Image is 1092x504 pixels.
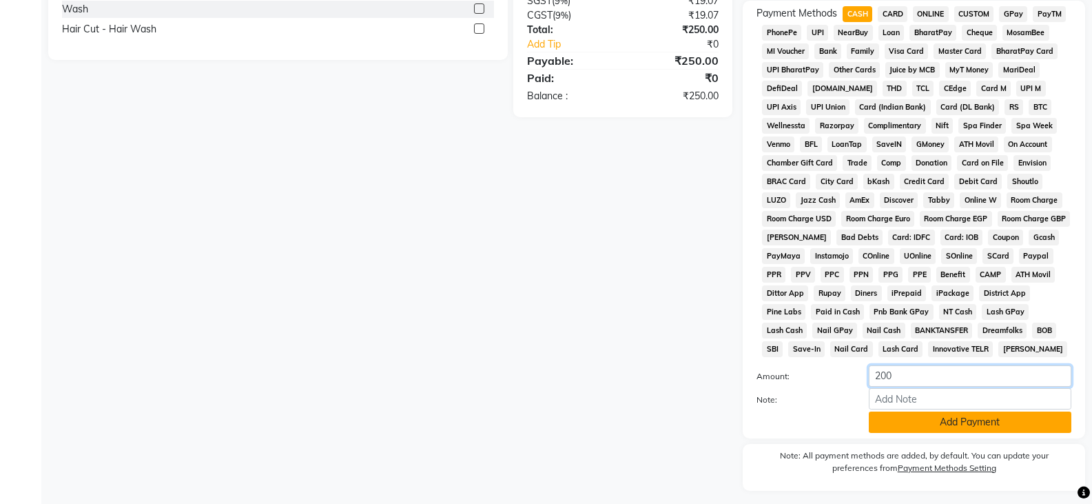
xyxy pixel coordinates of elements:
span: Lash GPay [982,304,1029,320]
span: UPI M [1016,81,1046,97]
span: Innovative TELR [928,341,993,357]
div: Total: [517,23,623,37]
span: On Account [1004,137,1052,152]
span: City Card [816,174,858,190]
span: Nail Cash [863,323,905,339]
span: 9% [555,10,568,21]
div: ₹250.00 [623,23,729,37]
div: Balance : [517,89,623,103]
span: Visa Card [885,43,929,59]
span: ATH Movil [1011,267,1055,283]
span: SBI [762,341,783,357]
span: Card (DL Bank) [936,99,1000,115]
span: Tabby [923,192,954,208]
span: GPay [999,6,1027,22]
div: Payable: [517,52,623,69]
span: Dreamfolks [978,323,1027,339]
div: Wash [62,2,88,17]
div: ₹0 [641,37,729,52]
span: [PERSON_NAME] [762,230,831,245]
span: SOnline [941,248,977,264]
span: District App [979,285,1030,301]
span: CAMP [976,267,1006,283]
span: Room Charge Euro [841,211,914,227]
span: BANKTANSFER [911,323,973,339]
span: Coupon [988,230,1023,245]
span: Comp [877,155,906,171]
label: Amount: [746,370,858,383]
span: CASH [843,6,872,22]
label: Note: All payment methods are added, by default. You can update your preferences from [756,450,1071,480]
span: BTC [1029,99,1051,115]
span: Bad Debts [836,230,883,245]
span: SaveIN [872,137,907,152]
span: Room Charge USD [762,211,836,227]
span: Wellnessta [762,118,810,134]
div: ₹250.00 [623,89,729,103]
a: Add Tip [517,37,641,52]
span: Dittor App [762,285,808,301]
span: Cheque [962,25,997,41]
span: iPrepaid [887,285,927,301]
span: BharatPay [909,25,956,41]
span: Paid in Cash [811,304,864,320]
span: Card on File [957,155,1008,171]
span: COnline [858,248,894,264]
span: UPI Axis [762,99,801,115]
input: Amount [869,365,1071,387]
span: Payment Methods [756,6,837,21]
span: Credit Card [900,174,949,190]
span: bKash [863,174,894,190]
span: Loan [878,25,905,41]
span: Room Charge [1007,192,1062,208]
span: ONLINE [913,6,949,22]
span: iPackage [931,285,973,301]
span: Envision [1013,155,1051,171]
div: Paid: [517,70,623,86]
span: UPI Union [806,99,849,115]
span: [PERSON_NAME] [998,341,1067,357]
span: Nail GPay [812,323,857,339]
span: Trade [843,155,872,171]
span: NT Cash [939,304,977,320]
label: Note: [746,394,858,406]
span: Card: IDFC [888,230,935,245]
span: Spa Week [1011,118,1057,134]
span: CGST [527,9,553,21]
span: CARD [878,6,907,22]
span: SCard [982,248,1013,264]
span: Lash Cash [762,323,807,339]
span: PayMaya [762,248,805,264]
span: CUSTOM [954,6,994,22]
button: Add Payment [869,412,1071,433]
span: Pine Labs [762,304,805,320]
span: Jazz Cash [796,192,840,208]
span: Card (Indian Bank) [855,99,931,115]
span: PayTM [1033,6,1066,22]
span: Gcash [1029,230,1059,245]
span: MariDeal [998,62,1040,78]
span: Other Cards [829,62,880,78]
span: MyT Money [945,62,993,78]
span: Card: IOB [940,230,983,245]
span: Venmo [762,137,794,152]
span: [DOMAIN_NAME] [807,81,877,97]
span: Lash Card [878,341,923,357]
span: UPI [807,25,828,41]
span: Bank [814,43,841,59]
div: ( ) [517,8,623,23]
span: TCL [912,81,934,97]
span: MosamBee [1002,25,1049,41]
span: AmEx [845,192,874,208]
span: Room Charge GBP [998,211,1071,227]
span: BFL [800,137,822,152]
span: UOnline [900,248,936,264]
span: PPG [878,267,903,283]
span: ATH Movil [954,137,998,152]
span: Debit Card [954,174,1002,190]
div: Hair Cut - Hair Wash [62,22,156,37]
span: RS [1005,99,1023,115]
div: ₹250.00 [623,52,729,69]
span: GMoney [911,137,949,152]
span: Online W [960,192,1001,208]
